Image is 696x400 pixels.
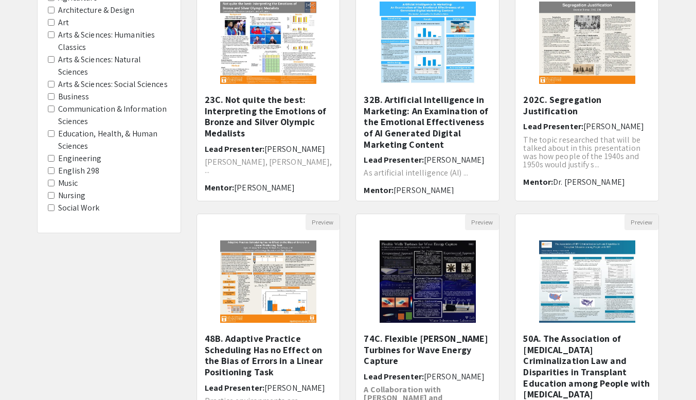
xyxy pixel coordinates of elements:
span: Mentor: [523,177,553,187]
label: Social Work [58,202,100,214]
label: Architecture & Design [58,4,135,16]
span: [PERSON_NAME] [264,382,325,393]
span: Mentor: [205,182,235,193]
h6: Lead Presenter: [364,155,491,165]
h6: Lead Presenter: [523,121,651,131]
span: Mentor: [364,185,394,196]
img: <p>50A. The Association of HIV Criminalization Law and Disparities in Transplant Education among ... [529,230,646,333]
span: [PERSON_NAME] [583,121,644,132]
h6: Lead Presenter: [205,383,332,393]
h5: 48B. Adaptive Practice Scheduling Has no Effect on the Bias of Errors in a Linear Positioning Task [205,333,332,377]
span: Dr. [PERSON_NAME] [553,177,625,187]
label: Engineering [58,152,102,165]
iframe: Chat [8,354,44,392]
span: [PERSON_NAME] [394,185,454,196]
h6: Lead Presenter: [205,144,332,154]
h5: 32B. Artificial Intelligence in Marketing: An Examination of the Emotional Effectiveness of AI Ge... [364,94,491,150]
button: Preview [465,214,499,230]
label: Business [58,91,90,103]
h5: 74C. Flexible [PERSON_NAME] Turbines for Wave Energy Capture [364,333,491,367]
h5: 202C. Segregation Justification [523,94,651,116]
p: The topic researched that will be talked about in this presentation was how people of the 1940s a... [523,136,651,169]
h5: 23C. Not quite the best: Interpreting the Emotions of Bronze and Silver Olympic Medalists [205,94,332,138]
p: As artificial intelligence (AI) ... [364,169,491,177]
button: Preview [624,214,658,230]
label: Communication & Information Sciences [58,103,170,128]
h6: Lead Presenter: [364,372,491,381]
p: [PERSON_NAME], [PERSON_NAME], ... [205,158,332,175]
button: Preview [306,214,340,230]
h5: 50A. The Association of [MEDICAL_DATA] Criminalization Law and Disparities in Transplant Educatio... [523,333,651,400]
span: [PERSON_NAME] [264,144,325,154]
label: Nursing [58,189,86,202]
span: [PERSON_NAME] [234,182,295,193]
span: [PERSON_NAME] [424,154,485,165]
label: English 298 [58,165,100,177]
label: Arts & Sciences: Humanities Classics [58,29,170,54]
label: Arts & Sciences: Social Sciences [58,78,168,91]
label: Music [58,177,78,189]
label: Art [58,16,69,29]
img: <p>74C. Flexible Wells Turbines for Wave Energy Capture</p> [369,230,486,333]
label: Arts & Sciences: Natural Sciences [58,54,170,78]
span: [PERSON_NAME] [424,371,485,382]
label: Education, Health, & Human Sciences [58,128,170,152]
img: <p>48B. Adaptive Practice Scheduling Has no Effect on the Bias of Errors in a Linear Positioning ... [210,230,327,333]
